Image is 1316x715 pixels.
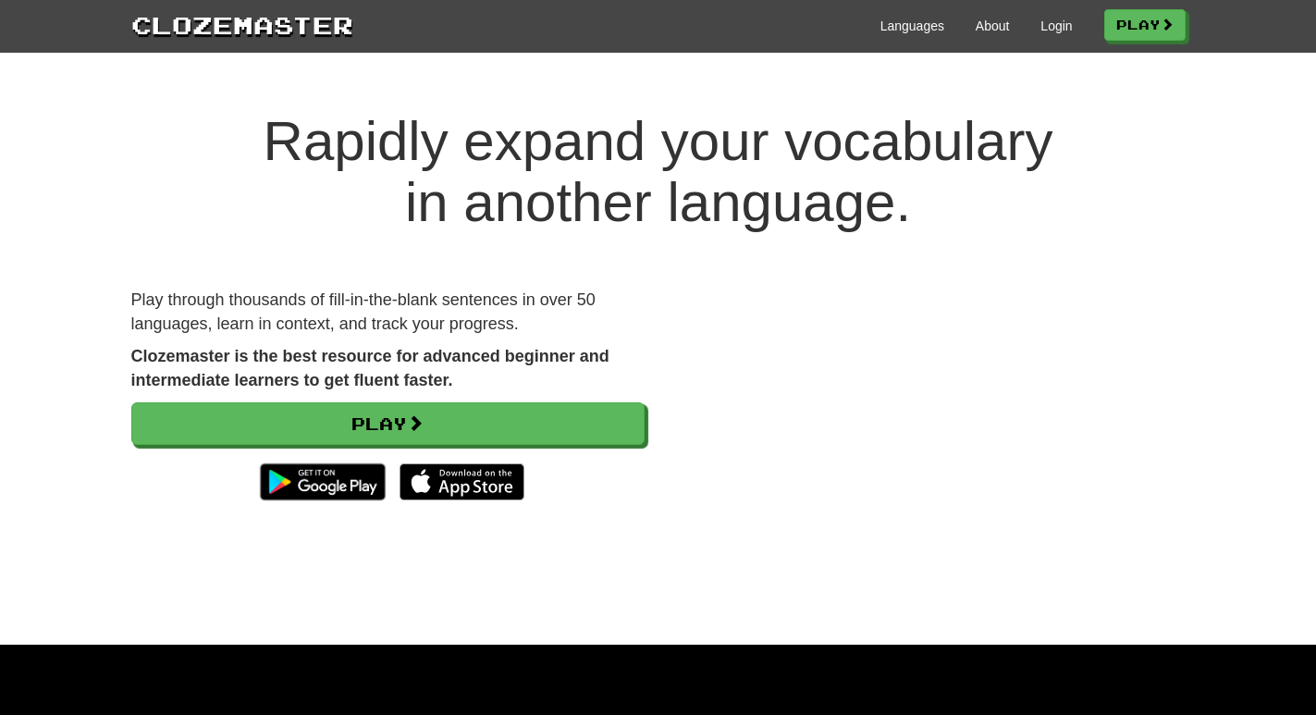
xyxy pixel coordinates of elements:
[400,463,524,500] img: Download_on_the_App_Store_Badge_US-UK_135x40-25178aeef6eb6b83b96f5f2d004eda3bffbb37122de64afbaef7...
[1104,9,1186,41] a: Play
[131,7,353,42] a: Clozemaster
[131,402,645,445] a: Play
[1040,17,1072,35] a: Login
[131,289,645,336] p: Play through thousands of fill-in-the-blank sentences in over 50 languages, learn in context, and...
[251,454,394,510] img: Get it on Google Play
[976,17,1010,35] a: About
[131,347,609,389] strong: Clozemaster is the best resource for advanced beginner and intermediate learners to get fluent fa...
[880,17,944,35] a: Languages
